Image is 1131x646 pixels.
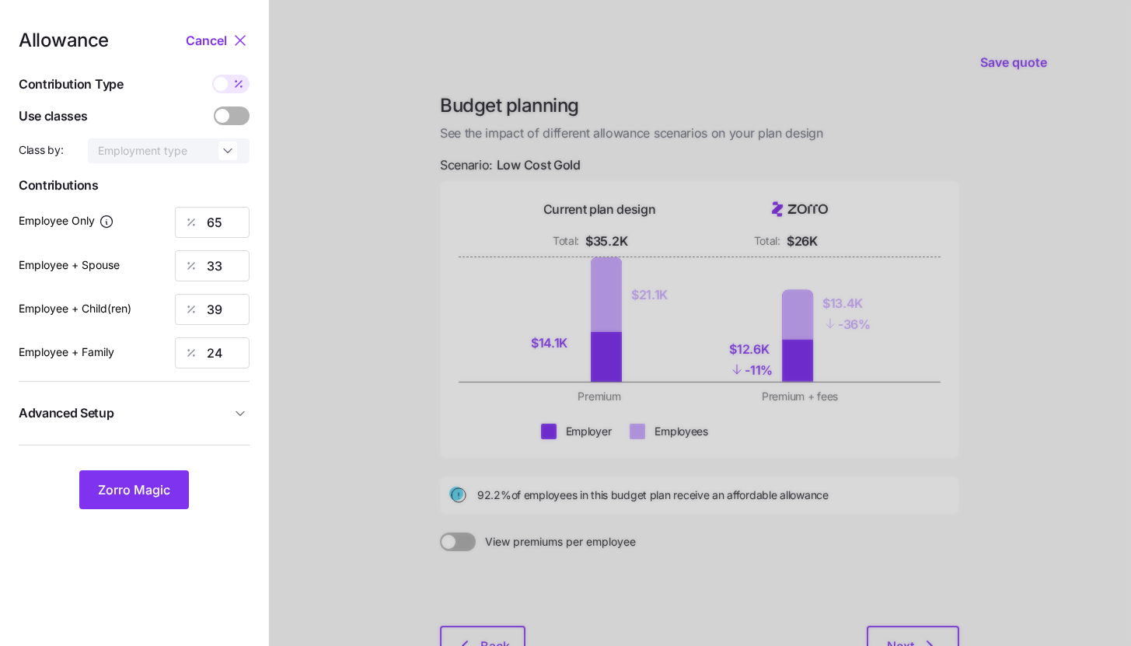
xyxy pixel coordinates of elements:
[19,212,114,229] label: Employee Only
[19,394,250,432] button: Advanced Setup
[19,31,109,50] span: Allowance
[19,257,120,274] label: Employee + Spouse
[19,142,63,158] span: Class by:
[19,176,250,195] span: Contributions
[186,31,231,50] button: Cancel
[79,470,189,509] button: Zorro Magic
[98,480,170,499] span: Zorro Magic
[186,31,227,50] span: Cancel
[19,344,114,361] label: Employee + Family
[19,107,87,126] span: Use classes
[19,300,131,317] label: Employee + Child(ren)
[19,75,124,94] span: Contribution Type
[19,403,114,423] span: Advanced Setup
